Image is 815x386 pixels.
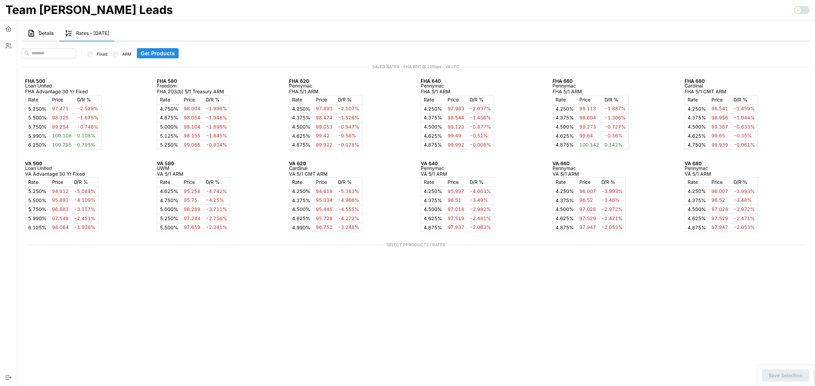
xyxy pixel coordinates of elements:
[25,113,50,122] td: %
[292,133,306,139] span: 4.625
[470,105,491,111] span: -2.037%
[470,115,491,120] span: -1.456%
[74,215,95,221] span: -2.451%
[25,95,50,104] td: Rate
[157,161,230,166] p: VA 580
[292,142,306,148] span: 4.875
[206,115,227,120] span: -1.946%
[338,115,359,120] span: -1.526%
[181,178,203,187] td: Price
[448,188,464,194] span: 95.997
[421,196,445,205] td: %
[157,223,181,232] td: %
[424,197,437,203] span: 4.375
[206,133,227,138] span: -1.845%
[599,178,626,187] td: D/R %
[289,131,313,140] td: %
[289,223,313,232] td: %
[553,214,577,223] td: %
[579,115,596,120] span: 98.694
[335,178,362,187] td: D/R %
[289,205,313,214] td: %
[338,124,359,130] span: -0.947%
[25,205,50,214] td: %
[553,104,577,113] td: %
[157,104,181,113] td: %
[289,140,313,150] td: %
[184,197,197,203] span: 95.75
[184,206,200,212] span: 96.289
[157,79,230,83] p: FHA 580
[316,105,332,111] span: 97.893
[688,106,701,112] span: 4.250
[28,106,42,112] span: 5.250
[338,197,359,203] span: -4.966%
[579,105,596,111] span: 98.113
[711,188,728,194] span: 96.007
[685,161,758,166] p: VA 680
[604,133,623,138] span: -0.36%
[160,188,174,194] span: 4.625
[157,178,181,187] td: Rate
[577,178,599,187] td: Price
[470,142,491,148] span: -0.008%
[289,166,362,171] p: Cardinal
[709,178,731,187] td: Price
[685,140,709,150] td: %
[424,133,437,139] span: 4.625
[25,196,50,205] td: %
[137,48,179,58] button: Get Products
[688,124,701,130] span: 4.500
[28,188,42,194] span: 5.250
[157,88,230,95] p: FHA 203(b) 5/1 Treasury ARM
[28,206,42,212] span: 5.750
[25,166,98,171] p: Loan United
[470,197,488,203] span: -3.49%
[601,215,623,221] span: -2.471%
[203,95,230,104] td: D/R %
[25,131,50,140] td: %
[28,197,42,203] span: 5.500
[289,161,362,166] p: VA 620
[688,215,701,221] span: 4.625
[292,115,306,120] span: 4.375
[292,188,306,194] span: 4.250
[28,215,42,221] span: 5.990
[289,178,313,187] td: Rate
[424,188,437,194] span: 4.250
[74,197,95,203] span: -4.109%
[421,131,445,140] td: %
[52,124,69,130] span: 99.254
[184,115,200,120] span: 98.054
[206,206,227,212] span: -3.711%
[25,83,102,88] p: Loan United
[421,161,494,166] p: VA 640
[768,370,803,381] span: Save Selection
[424,115,437,120] span: 4.375
[77,133,95,138] span: 0.108%
[52,215,69,221] span: 97.549
[553,166,626,171] p: Pennymac
[685,79,758,83] p: FHA 680
[316,197,332,203] span: 95.034
[52,105,69,111] span: 97.471
[711,124,728,130] span: 99.367
[470,215,491,221] span: -2.481%
[445,95,467,104] td: Price
[421,166,494,171] p: Pennymac
[289,122,313,131] td: %
[28,133,42,139] span: 5.990
[338,188,359,194] span: -5.381%
[160,206,174,212] span: 5.000
[553,161,626,166] p: VA 660
[289,104,313,113] td: %
[685,214,709,223] td: %
[553,196,577,205] td: %
[206,188,227,194] span: -4.742%
[289,214,313,223] td: %
[553,140,577,150] td: %
[52,206,69,212] span: 96.883
[448,133,461,138] span: 99.49
[421,214,445,223] td: %
[160,142,174,148] span: 5.250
